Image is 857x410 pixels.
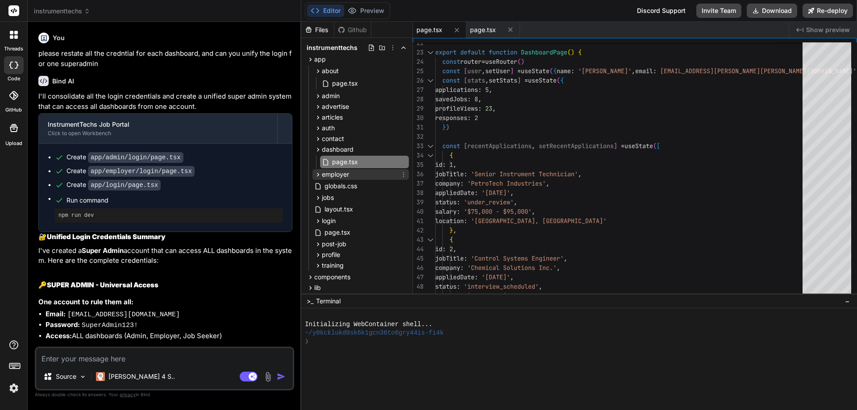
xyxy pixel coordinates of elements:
span: instrumenttechs [307,43,358,52]
span: admin [322,91,340,100]
div: 41 [413,216,424,226]
button: InstrumentTechs Job PortalClick to open Workbench [39,114,277,143]
span: ( [557,76,560,84]
span: [ [464,67,467,75]
span: setRecentApplications [539,142,614,150]
span: [ [657,142,660,150]
span: 'PetroTech Industries' [467,179,546,187]
div: Files [301,25,334,34]
span: >_ [307,297,313,306]
label: code [8,75,20,83]
span: company [435,264,460,272]
p: Source [56,372,76,381]
span: ( [653,142,657,150]
span: appliedDate [435,273,474,281]
span: profile [322,250,340,259]
div: 27 [413,85,424,95]
span: DashboardPage [521,48,567,56]
span: router [460,58,482,66]
span: , [564,254,567,262]
span: : [457,207,460,215]
span: jobTitle [435,254,464,262]
span: , [453,226,457,234]
span: ( [517,58,521,66]
span: ❯ [305,337,309,346]
span: , [546,179,549,187]
span: 'Senior Instrument Technician' [471,170,578,178]
h1: 🔐 [38,232,292,242]
span: setUser [485,67,510,75]
span: function [489,48,517,56]
span: salary [435,292,457,300]
div: Click to collapse the range. [424,141,436,151]
span: recentApplications [467,142,532,150]
span: Initializing WebContainer shell... [305,320,433,329]
span: training [322,261,344,270]
div: 30 [413,113,424,123]
span: ) [521,58,524,66]
div: Create [67,166,195,176]
span: ] [614,142,617,150]
span: Run command [67,196,283,205]
div: 40 [413,207,424,216]
div: Create [67,180,161,190]
img: attachment [263,372,273,382]
div: 26 [413,76,424,85]
button: Invite Team [696,4,741,18]
span: } [442,123,446,131]
div: 42 [413,226,424,235]
p: please restate all the credntial for each dashboard, and can you unify the login for one superadmin [38,49,292,69]
span: '[GEOGRAPHIC_DATA], [GEOGRAPHIC_DATA]' [471,217,607,225]
span: login [322,216,336,225]
div: 37 [413,179,424,188]
code: SuperAdmin123! [82,322,138,329]
span: useState [521,67,549,75]
div: 39 [413,198,424,207]
span: employer [322,170,349,179]
span: company [435,179,460,187]
span: − [845,297,850,306]
img: Pick Models [79,373,87,381]
span: dashboard [322,145,354,154]
div: 23 [413,48,424,57]
span: 5 [485,86,489,94]
button: Preview [344,4,388,17]
span: '$80,000 - $110,000' [464,292,535,300]
span: stats [467,76,485,84]
span: : [464,217,467,225]
button: − [843,294,852,308]
span: ] [517,76,521,84]
span: useState [624,142,653,150]
span: : [460,264,464,272]
span: : [474,273,478,281]
span: : [457,198,460,206]
span: '[DATE]' [482,189,510,197]
span: [EMAIL_ADDRESS][PERSON_NAME][PERSON_NAME][DOMAIN_NAME]' [660,67,857,75]
div: InstrumentTechs Job Portal [48,120,268,129]
span: applications [435,86,478,94]
span: , [478,95,482,103]
span: about [322,66,339,75]
span: ( [567,48,571,56]
span: contact [322,134,344,143]
span: { [578,48,582,56]
span: page.tsx [416,25,442,34]
span: : [474,189,478,197]
span: ) [446,123,449,131]
span: , [578,170,582,178]
span: salary [435,207,457,215]
span: location [435,217,464,225]
div: Click to collapse the range. [424,48,436,57]
span: , [492,104,496,112]
span: page.tsx [470,25,496,34]
span: ~/y0kcklukd0sk6k1gcn36to6gry44is-fi4k [305,329,444,337]
span: id [435,161,442,169]
span: , [532,207,535,215]
div: 36 [413,170,424,179]
code: app/login/page.tsx [88,180,161,191]
h6: Bind AI [52,77,74,86]
div: Create [67,153,183,162]
span: jobs [322,193,334,202]
span: app [314,55,326,64]
span: appliedDate [435,189,474,197]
